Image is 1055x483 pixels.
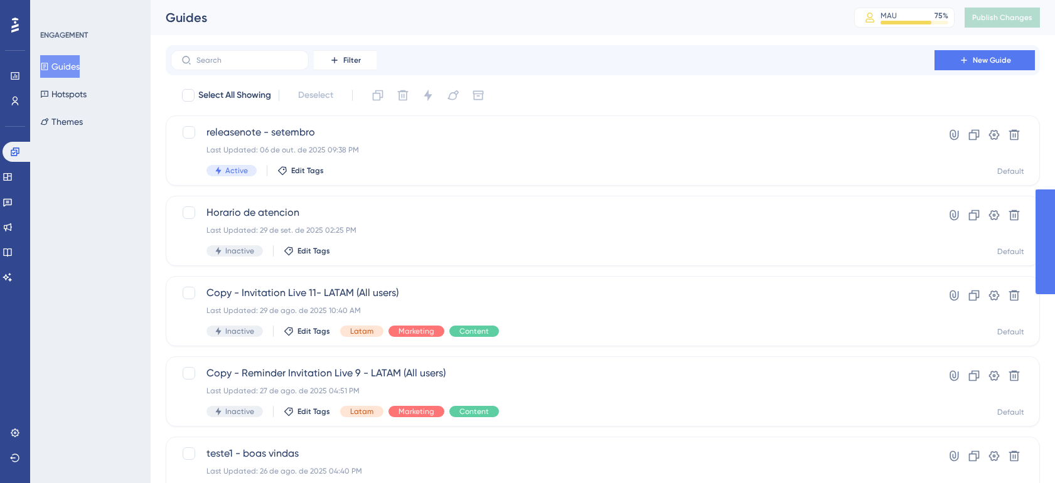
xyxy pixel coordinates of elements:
button: Edit Tags [284,246,330,256]
div: MAU [881,11,897,21]
div: Default [997,327,1024,337]
span: Select All Showing [198,88,271,103]
span: Copy - Invitation Live 11- LATAM (All users) [206,285,899,300]
div: Default [997,247,1024,257]
span: Content [459,406,489,417]
span: Latam [350,326,373,336]
span: Marketing [399,406,434,417]
button: Edit Tags [284,406,330,417]
button: Filter [314,50,377,70]
div: Guides [166,9,823,26]
div: Last Updated: 06 de out. de 2025 09:38 PM [206,145,899,155]
span: Edit Tags [291,166,324,176]
button: Guides [40,55,80,78]
span: Marketing [399,326,434,336]
span: Content [459,326,489,336]
span: Filter [343,55,361,65]
div: Last Updated: 27 de ago. de 2025 04:51 PM [206,386,899,396]
span: Inactive [225,406,254,417]
div: ENGAGEMENT [40,30,88,40]
div: Last Updated: 26 de ago. de 2025 04:40 PM [206,466,899,476]
span: Horario de atencion [206,205,899,220]
span: Edit Tags [297,326,330,336]
span: Inactive [225,326,254,336]
button: Publish Changes [965,8,1040,28]
span: Edit Tags [297,246,330,256]
button: Deselect [287,84,345,107]
span: Publish Changes [972,13,1032,23]
div: Default [997,407,1024,417]
button: Edit Tags [277,166,324,176]
span: New Guide [973,55,1011,65]
div: Last Updated: 29 de ago. de 2025 10:40 AM [206,305,899,316]
button: Themes [40,110,83,133]
input: Search [196,56,298,65]
span: Inactive [225,246,254,256]
span: releasenote - setembro [206,125,899,140]
iframe: UserGuiding AI Assistant Launcher [1002,433,1040,471]
span: Active [225,166,248,176]
div: Last Updated: 29 de set. de 2025 02:25 PM [206,225,899,235]
span: Copy - Reminder Invitation Live 9 - LATAM (All users) [206,366,899,381]
button: Edit Tags [284,326,330,336]
span: Edit Tags [297,406,330,417]
button: New Guide [935,50,1035,70]
span: teste1 - boas vindas [206,446,899,461]
span: Latam [350,406,373,417]
div: 75 % [935,11,948,21]
span: Deselect [298,88,333,103]
div: Default [997,166,1024,176]
button: Hotspots [40,83,87,105]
